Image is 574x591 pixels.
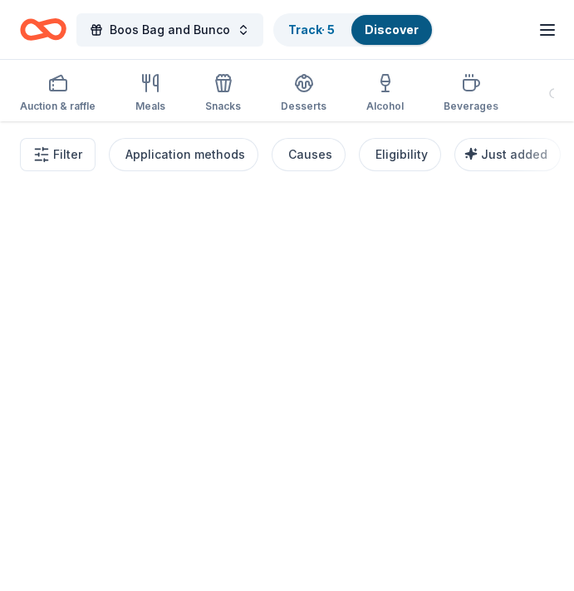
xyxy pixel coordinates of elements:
[444,66,498,121] button: Beverages
[76,13,263,47] button: Boos Bag and Bunco
[365,22,419,37] a: Discover
[125,145,245,165] div: Application methods
[454,138,561,171] button: Just added
[135,66,165,121] button: Meals
[20,100,96,113] div: Auction & raffle
[20,138,96,171] button: Filter
[366,100,404,113] div: Alcohol
[288,22,335,37] a: Track· 5
[20,10,66,49] a: Home
[20,66,96,121] button: Auction & raffle
[359,138,441,171] button: Eligibility
[205,100,241,113] div: Snacks
[288,145,332,165] div: Causes
[281,66,326,121] button: Desserts
[135,100,165,113] div: Meals
[205,66,241,121] button: Snacks
[110,20,230,40] span: Boos Bag and Bunco
[366,66,404,121] button: Alcohol
[444,100,498,113] div: Beverages
[53,145,82,165] span: Filter
[109,138,258,171] button: Application methods
[273,13,434,47] button: Track· 5Discover
[375,145,428,165] div: Eligibility
[272,138,346,171] button: Causes
[481,147,547,161] span: Just added
[281,100,326,113] div: Desserts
